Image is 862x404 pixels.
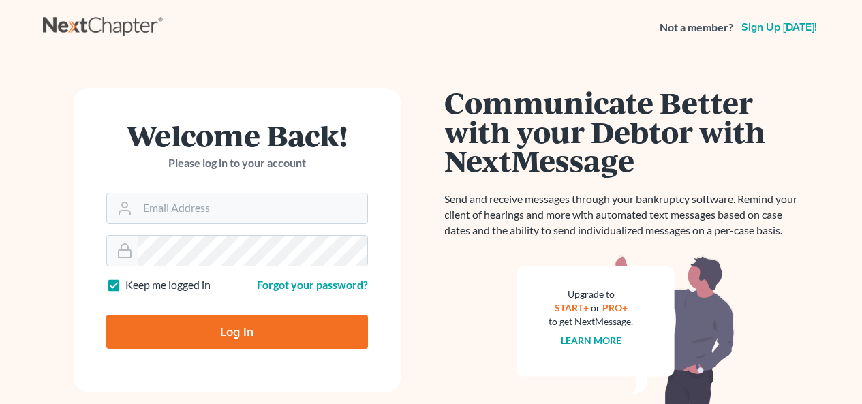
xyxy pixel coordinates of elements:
div: Upgrade to [549,288,634,301]
strong: Not a member? [660,20,733,35]
a: Forgot your password? [257,278,368,291]
a: Sign up [DATE]! [739,22,820,33]
p: Please log in to your account [106,155,368,171]
label: Keep me logged in [125,277,211,293]
h1: Communicate Better with your Debtor with NextMessage [445,88,806,175]
a: START+ [555,302,589,313]
h1: Welcome Back! [106,121,368,150]
a: Learn more [561,335,621,346]
input: Email Address [138,193,367,223]
p: Send and receive messages through your bankruptcy software. Remind your client of hearings and mo... [445,191,806,238]
a: PRO+ [602,302,628,313]
div: to get NextMessage. [549,315,634,328]
input: Log In [106,315,368,349]
span: or [591,302,600,313]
